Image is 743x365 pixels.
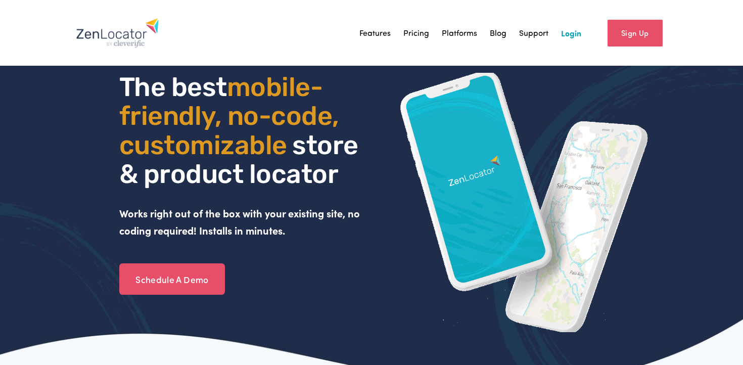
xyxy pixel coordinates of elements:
[119,71,227,103] span: The best
[608,20,663,47] a: Sign Up
[403,25,429,40] a: Pricing
[119,263,225,295] a: Schedule A Demo
[119,206,362,237] strong: Works right out of the box with your existing site, no coding required! Installs in minutes.
[490,25,506,40] a: Blog
[442,25,477,40] a: Platforms
[359,25,391,40] a: Features
[76,18,159,48] img: Zenlocator
[519,25,548,40] a: Support
[561,25,581,40] a: Login
[400,73,649,332] img: ZenLocator phone mockup gif
[119,129,364,190] span: store & product locator
[119,71,345,160] span: mobile- friendly, no-code, customizable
